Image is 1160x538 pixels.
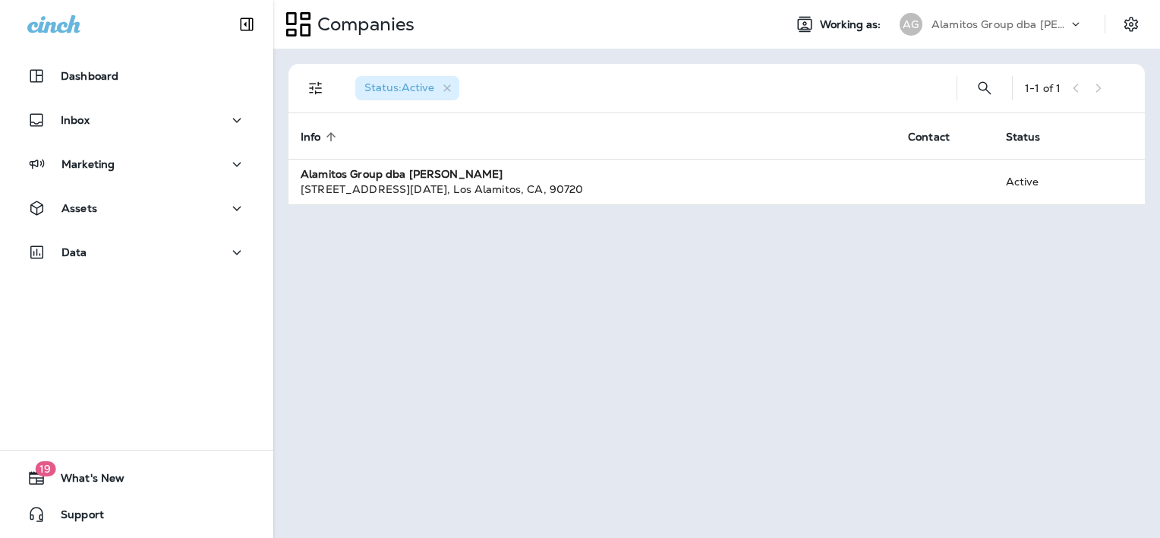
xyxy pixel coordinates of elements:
[225,9,268,40] button: Collapse Sidebar
[301,182,884,197] div: [STREET_ADDRESS][DATE] , Los Alamitos , CA , 90720
[46,472,125,490] span: What's New
[1006,130,1061,144] span: Status
[311,13,415,36] p: Companies
[35,461,55,476] span: 19
[15,105,258,135] button: Inbox
[301,131,321,144] span: Info
[931,18,1068,30] p: Alamitos Group dba [PERSON_NAME]
[15,61,258,91] button: Dashboard
[908,130,969,144] span: Contact
[15,149,258,179] button: Marketing
[1117,11,1145,38] button: Settings
[15,237,258,267] button: Data
[15,499,258,530] button: Support
[301,73,331,103] button: Filters
[61,246,87,258] p: Data
[61,158,115,170] p: Marketing
[61,70,118,82] p: Dashboard
[994,159,1084,204] td: Active
[46,508,104,527] span: Support
[364,81,434,94] span: Status : Active
[15,463,258,493] button: 19What's New
[61,202,97,214] p: Assets
[61,114,90,126] p: Inbox
[820,18,884,31] span: Working as:
[355,76,459,100] div: Status:Active
[900,13,922,36] div: AG
[1006,131,1041,144] span: Status
[301,130,341,144] span: Info
[969,73,1000,103] button: Search Companies
[1025,82,1061,94] div: 1 - 1 of 1
[15,193,258,223] button: Assets
[908,131,950,144] span: Contact
[301,167,503,181] strong: Alamitos Group dba [PERSON_NAME]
